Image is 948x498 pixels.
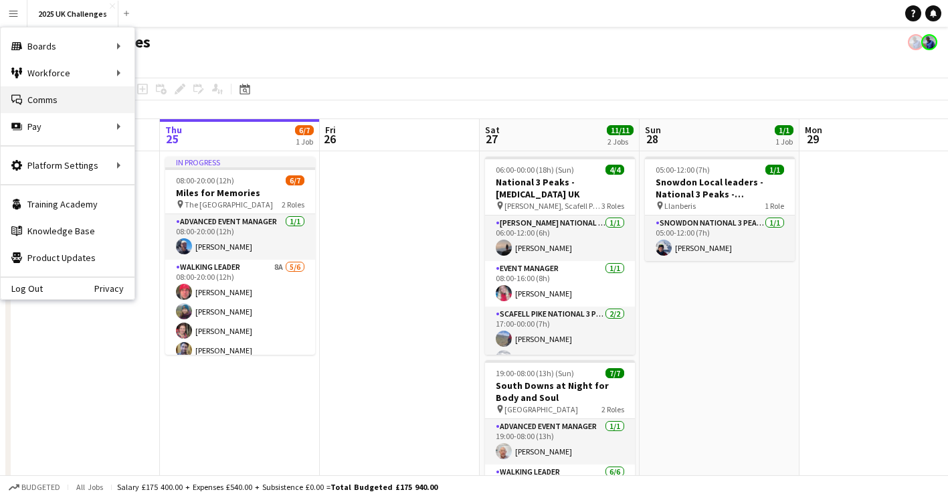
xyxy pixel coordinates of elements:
[605,165,624,175] span: 4/4
[601,404,624,414] span: 2 Roles
[325,124,336,136] span: Fri
[94,283,134,294] a: Privacy
[645,157,795,261] app-job-card: 05:00-12:00 (7h)1/1Snowdon Local leaders - National 3 Peaks - [MEDICAL_DATA] UK Llanberis1 RoleSn...
[656,165,710,175] span: 05:00-12:00 (7h)
[485,216,635,261] app-card-role: [PERSON_NAME] National 3 Peaks Walking Leader1/106:00-12:00 (6h)[PERSON_NAME]
[1,113,134,140] div: Pay
[607,137,633,147] div: 2 Jobs
[485,124,500,136] span: Sat
[165,187,315,199] h3: Miles for Memories
[1,283,43,294] a: Log Out
[117,482,438,492] div: Salary £175 400.00 + Expenses £540.00 + Subsistence £0.00 =
[483,131,500,147] span: 27
[185,199,273,210] span: The [GEOGRAPHIC_DATA]
[643,131,661,147] span: 28
[1,244,134,271] a: Product Updates
[775,137,793,147] div: 1 Job
[165,124,182,136] span: Thu
[765,201,784,211] span: 1 Role
[765,165,784,175] span: 1/1
[165,157,315,355] app-job-card: In progress08:00-20:00 (12h)6/7Miles for Memories The [GEOGRAPHIC_DATA]2 RolesAdvanced Event Mana...
[803,131,822,147] span: 29
[607,125,634,135] span: 11/11
[775,125,793,135] span: 1/1
[921,34,937,50] app-user-avatar: Andy Baker
[7,480,62,495] button: Budgeted
[485,380,635,404] h3: South Downs at Night for Body and Soul
[1,60,134,86] div: Workforce
[163,131,182,147] span: 25
[74,482,106,492] span: All jobs
[485,157,635,355] app-job-card: 06:00-00:00 (18h) (Sun)4/4National 3 Peaks - [MEDICAL_DATA] UK [PERSON_NAME], Scafell Pike and Sn...
[645,124,661,136] span: Sun
[485,419,635,465] app-card-role: Advanced Event Manager1/119:00-08:00 (13h)[PERSON_NAME]
[1,191,134,218] a: Training Academy
[286,175,304,185] span: 6/7
[1,86,134,113] a: Comms
[908,34,924,50] app-user-avatar: Andy Baker
[21,483,60,492] span: Budgeted
[496,165,574,175] span: 06:00-00:00 (18h) (Sun)
[504,201,601,211] span: [PERSON_NAME], Scafell Pike and Snowdon
[165,214,315,260] app-card-role: Advanced Event Manager1/108:00-20:00 (12h)[PERSON_NAME]
[165,260,315,402] app-card-role: Walking Leader8A5/608:00-20:00 (12h)[PERSON_NAME][PERSON_NAME][PERSON_NAME][PERSON_NAME]
[27,1,118,27] button: 2025 UK Challenges
[605,368,624,378] span: 7/7
[1,33,134,60] div: Boards
[330,482,438,492] span: Total Budgeted £175 940.00
[295,125,314,135] span: 6/7
[1,152,134,179] div: Platform Settings
[296,137,313,147] div: 1 Job
[165,157,315,167] div: In progress
[496,368,574,378] span: 19:00-08:00 (13h) (Sun)
[282,199,304,210] span: 2 Roles
[1,218,134,244] a: Knowledge Base
[485,307,635,371] app-card-role: Scafell Pike National 3 Peaks Walking Leader2/217:00-00:00 (7h)[PERSON_NAME][PERSON_NAME]
[601,201,624,211] span: 3 Roles
[504,404,578,414] span: [GEOGRAPHIC_DATA]
[485,176,635,200] h3: National 3 Peaks - [MEDICAL_DATA] UK
[645,216,795,261] app-card-role: Snowdon National 3 Peaks Walking Leader1/105:00-12:00 (7h)[PERSON_NAME]
[645,176,795,200] h3: Snowdon Local leaders - National 3 Peaks - [MEDICAL_DATA] UK
[805,124,822,136] span: Mon
[485,261,635,307] app-card-role: Event Manager1/108:00-16:00 (8h)[PERSON_NAME]
[323,131,336,147] span: 26
[176,175,234,185] span: 08:00-20:00 (12h)
[664,201,696,211] span: Llanberis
